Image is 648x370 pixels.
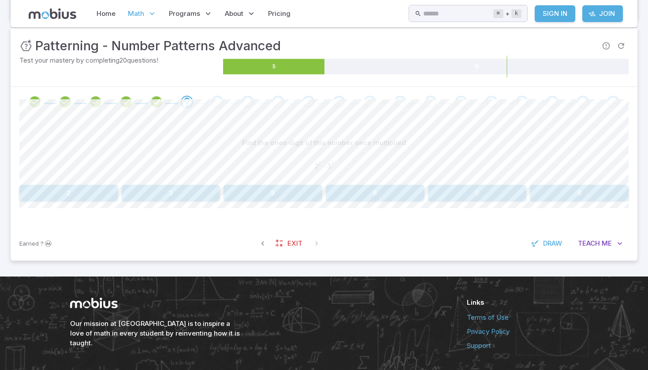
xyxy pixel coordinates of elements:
span: ? [41,239,44,248]
div: Go to the next question [425,96,437,108]
span: Report an issue with the question [599,38,614,53]
div: Go to the next question [364,96,376,108]
h6: Links [467,298,578,307]
a: Join [582,5,623,22]
span: 3 [327,161,331,171]
div: Go to the next question [333,96,345,108]
button: 0 [428,185,527,202]
button: 6 [326,185,425,202]
p: Test your mastery by completing 20 questions! [19,56,221,65]
button: 3 [122,185,220,202]
span: 7 [331,161,334,167]
span: About [225,9,243,19]
p: Sign In to earn Mobius dollars [19,239,53,248]
a: Support [467,341,578,351]
button: 2 [19,185,118,202]
div: Go to the next question [272,96,284,108]
div: Go to the next question [242,96,254,108]
span: Draw [543,239,562,248]
h3: Patterning - Number Patterns Advanced [35,36,281,56]
div: Review your answer [59,96,71,108]
div: Go to the next question [546,96,559,108]
kbd: ⌘ [493,9,503,18]
span: Programs [169,9,200,19]
span: On Latest Question [309,235,324,251]
a: Privacy Policy [467,327,578,336]
div: Review your answer [120,96,132,108]
h6: Our mission at [GEOGRAPHIC_DATA] is to inspire a love of math in every student by reinventing how... [70,319,242,348]
div: Review your answer [150,96,163,108]
a: Sign In [535,5,575,22]
span: Me [602,239,612,248]
span: 7 [318,161,321,167]
span: Refresh Question [614,38,629,53]
span: Teach [578,239,600,248]
div: Go to the next question [485,96,498,108]
div: Go to the next question [394,96,406,108]
a: Terms of Use [467,313,578,322]
span: Math [128,9,144,19]
span: Exit [287,239,302,248]
div: Review your answer [89,96,102,108]
div: + [493,8,521,19]
button: 9 [223,185,322,202]
div: Go to the next question [577,96,589,108]
div: Go to the next question [455,96,467,108]
div: Go to the next question [516,96,528,108]
div: Go to the next question [607,96,619,108]
a: Home [94,4,118,24]
div: Review your answer [29,96,41,108]
kbd: k [511,9,521,18]
span: Earned [19,239,39,248]
a: Exit [271,235,309,252]
button: 8 [530,185,629,202]
div: Go to the next question [211,96,223,108]
a: Pricing [265,4,293,24]
button: Draw [526,235,568,252]
span: Previous Question [255,235,271,251]
span: ⋅ [323,161,325,171]
div: Go to the next question [302,96,315,108]
span: 2 [314,161,318,171]
div: Go to the next question [181,96,193,108]
p: Find the ones digit of this number once multiplied [242,138,406,148]
button: TeachMe [572,235,629,252]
